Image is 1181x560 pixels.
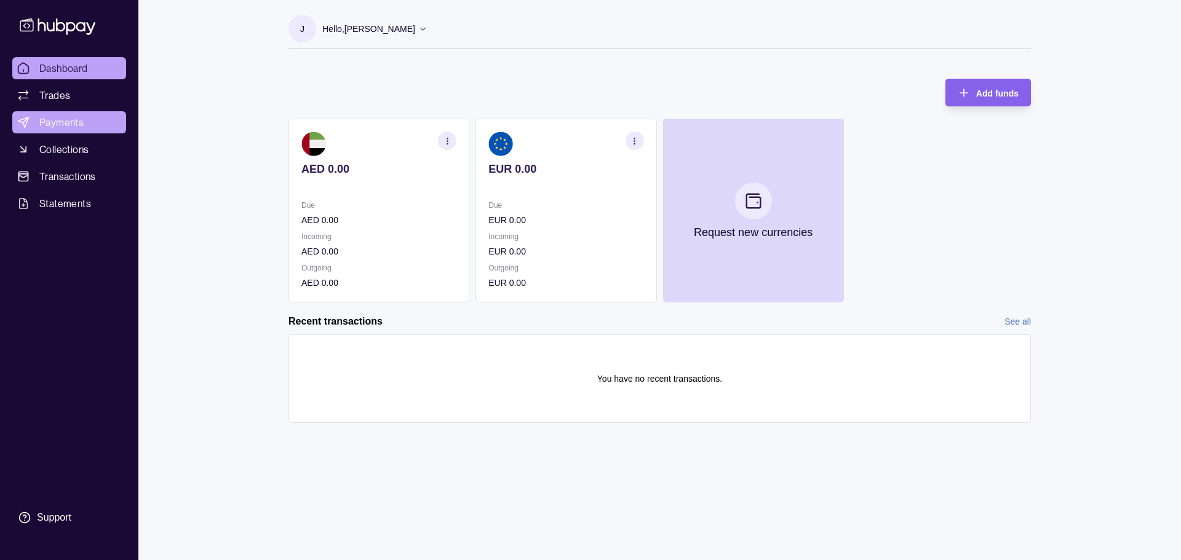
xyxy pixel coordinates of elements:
p: Due [301,199,456,212]
span: Trades [39,88,70,103]
span: Statements [39,196,91,211]
p: AED 0.00 [301,162,456,176]
span: Dashboard [39,61,88,76]
p: Incoming [488,230,643,243]
p: Due [488,199,643,212]
a: Transactions [12,165,126,187]
p: AED 0.00 [301,213,456,227]
p: Incoming [301,230,456,243]
a: Dashboard [12,57,126,79]
p: J [300,22,304,36]
p: AED 0.00 [301,245,456,258]
h2: Recent transactions [288,315,383,328]
p: Hello, [PERSON_NAME] [322,22,415,36]
p: EUR 0.00 [488,276,643,290]
img: eu [488,132,513,156]
p: EUR 0.00 [488,162,643,176]
p: Request new currencies [694,226,813,239]
a: See all [1004,315,1031,328]
p: You have no recent transactions. [597,372,722,385]
span: Add funds [976,89,1019,98]
p: EUR 0.00 [488,213,643,227]
a: Collections [12,138,126,160]
a: Payments [12,111,126,133]
button: Request new currencies [663,119,844,302]
span: Transactions [39,169,96,184]
a: Statements [12,192,126,215]
a: Support [12,505,126,530]
div: Support [37,511,71,524]
img: ae [301,132,326,156]
p: Outgoing [488,261,643,275]
p: Outgoing [301,261,456,275]
a: Trades [12,84,126,106]
span: Payments [39,115,84,130]
button: Add funds [945,79,1031,106]
p: EUR 0.00 [488,245,643,258]
p: AED 0.00 [301,276,456,290]
span: Collections [39,142,89,157]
